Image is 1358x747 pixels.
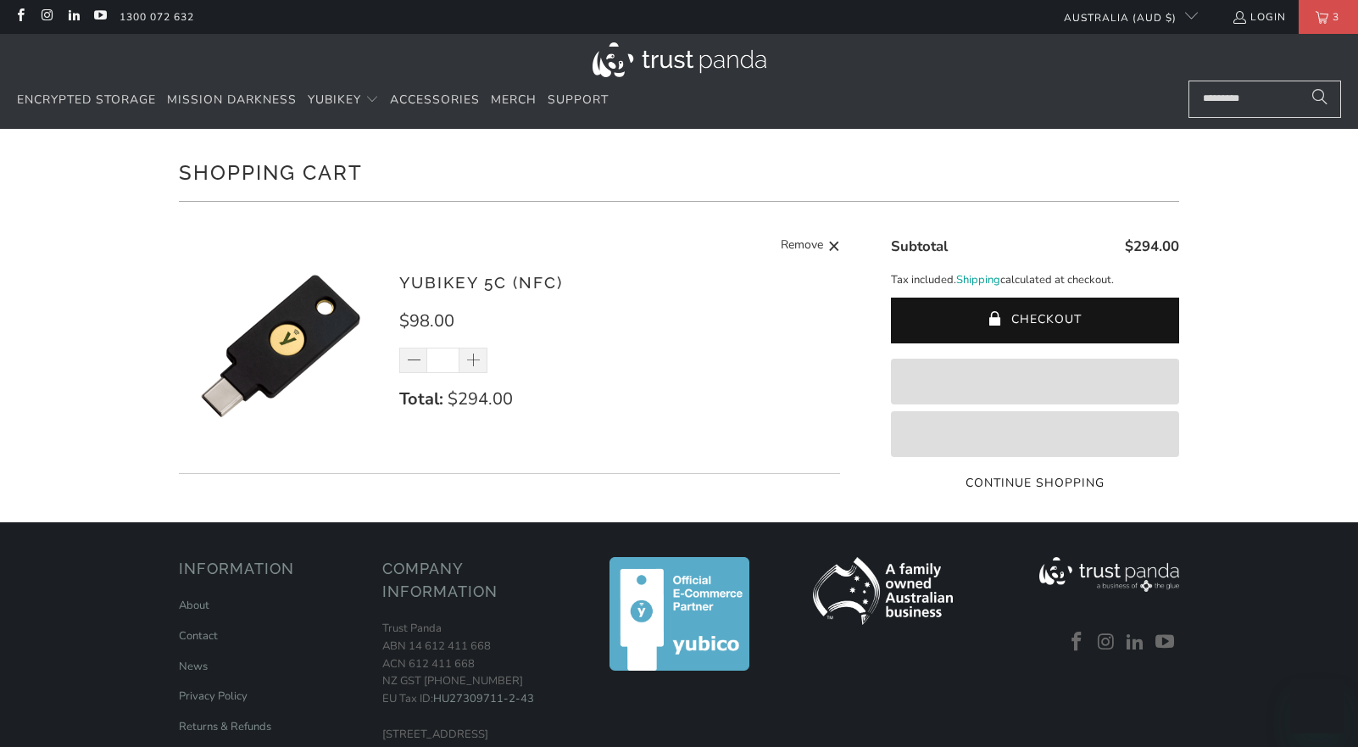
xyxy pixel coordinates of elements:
[390,81,480,120] a: Accessories
[1232,8,1286,26] a: Login
[433,691,534,706] a: HU27309711-2-43
[1290,679,1344,733] iframe: Button to launch messaging window
[593,42,766,77] img: Trust Panda Australia
[891,298,1179,343] button: Checkout
[399,309,454,332] span: $98.00
[179,719,271,734] a: Returns & Refunds
[1299,81,1341,118] button: Search
[167,81,297,120] a: Mission Darkness
[179,688,248,704] a: Privacy Policy
[891,271,1179,289] p: Tax included. calculated at checkout.
[891,237,948,256] span: Subtotal
[92,10,107,24] a: Trust Panda Australia on YouTube
[491,92,537,108] span: Merch
[13,10,27,24] a: Trust Panda Australia on Facebook
[491,81,537,120] a: Merch
[179,244,382,448] img: YubiKey 5C (NFC)
[17,81,609,120] nav: Translation missing: en.navigation.header.main_nav
[308,81,379,120] summary: YubiKey
[1188,81,1341,118] input: Search...
[308,92,361,108] span: YubiKey
[781,236,823,257] span: Remove
[548,92,609,108] span: Support
[1123,632,1149,654] a: Trust Panda Australia on LinkedIn
[1152,632,1177,654] a: Trust Panda Australia on YouTube
[17,92,156,108] span: Encrypted Storage
[1094,632,1119,654] a: Trust Panda Australia on Instagram
[167,92,297,108] span: Mission Darkness
[39,10,53,24] a: Trust Panda Australia on Instagram
[781,236,840,257] a: Remove
[179,154,1179,188] h1: Shopping Cart
[66,10,81,24] a: Trust Panda Australia on LinkedIn
[120,8,194,26] a: 1300 072 632
[179,628,218,644] a: Contact
[548,81,609,120] a: Support
[1064,632,1089,654] a: Trust Panda Australia on Facebook
[891,474,1179,493] a: Continue Shopping
[1125,237,1179,256] span: $294.00
[390,92,480,108] span: Accessories
[399,273,563,292] a: YubiKey 5C (NFC)
[399,387,443,410] strong: Total:
[179,598,209,613] a: About
[448,387,513,410] span: $294.00
[956,271,1000,289] a: Shipping
[17,81,156,120] a: Encrypted Storage
[179,659,208,674] a: News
